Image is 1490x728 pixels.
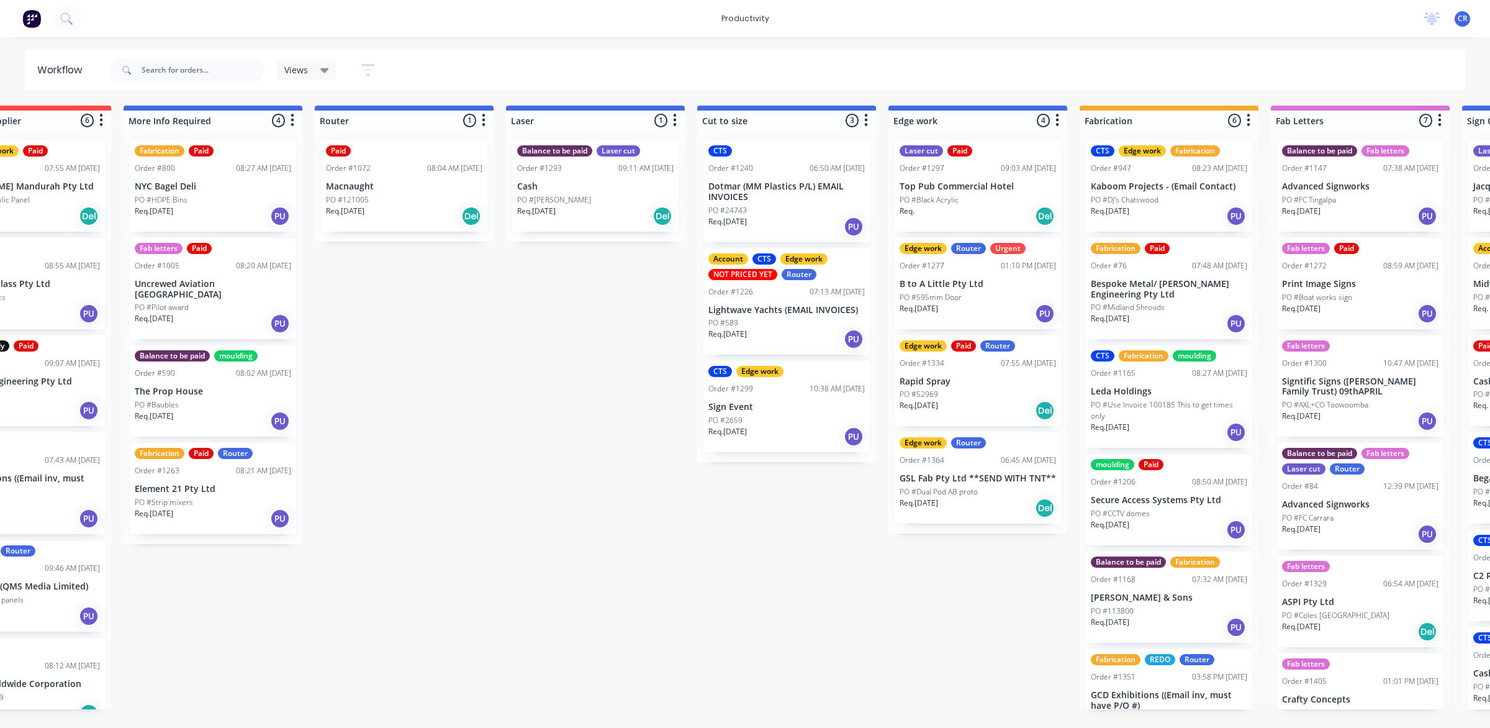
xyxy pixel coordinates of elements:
[1035,498,1055,518] div: Del
[1282,658,1330,670] div: Fab letters
[1091,690,1247,711] p: GCD Exhibitions ((Email inv, must have P/O #)
[135,448,184,459] div: Fabrication
[1192,671,1247,683] div: 03:58 PM [DATE]
[1170,145,1220,157] div: Fabrication
[1001,260,1056,271] div: 01:10 PM [DATE]
[1282,448,1357,459] div: Balance to be paid
[1091,574,1136,585] div: Order #1168
[284,63,308,76] span: Views
[1091,422,1129,433] p: Req. [DATE]
[1282,163,1327,174] div: Order #1147
[1035,401,1055,421] div: Del
[270,509,290,529] div: PU
[900,455,944,466] div: Order #1364
[135,163,175,174] div: Order #800
[214,350,258,362] div: moulding
[326,145,351,157] div: Paid
[326,181,482,192] p: Macnaught
[1282,481,1318,492] div: Order #84
[1282,194,1336,206] p: PO #FC Tingalpa
[1091,557,1166,568] div: Balance to be paid
[1145,654,1175,665] div: REDO
[708,366,732,377] div: CTS
[715,9,775,28] div: productivity
[1282,512,1334,524] p: PO #FC Carrara
[1277,443,1443,550] div: Balance to be paidFab lettersLaser cutRouterOrder #8412:39 PM [DATE]Advanced SignworksPO #FC Carr...
[900,376,1056,387] p: Rapid Spray
[1091,654,1140,665] div: Fabrication
[1226,206,1246,226] div: PU
[895,238,1061,329] div: Edge workRouterUrgentOrder #127701:10 PM [DATE]B to A Little Pty LtdPO #595mm DoorReq.[DATE]PU
[810,383,865,394] div: 10:38 AM [DATE]
[135,206,173,217] p: Req. [DATE]
[1091,181,1247,192] p: Kaboom Projects - (Email Contact)
[1091,519,1129,530] p: Req. [DATE]
[900,303,938,314] p: Req. [DATE]
[135,279,291,300] p: Uncrewed Aviation [GEOGRAPHIC_DATA]
[1192,260,1247,271] div: 07:48 AM [DATE]
[135,260,179,271] div: Order #1005
[130,443,296,534] div: FabricationPaidRouterOrder #126308:21 AM [DATE]Element 21 Pty LtdPO #Strip mixersReq.[DATE]PU
[1035,206,1055,226] div: Del
[1334,243,1359,254] div: Paid
[1282,260,1327,271] div: Order #1272
[810,286,865,298] div: 07:13 AM [DATE]
[1417,622,1437,642] div: Del
[1091,386,1247,397] p: Leda Holdings
[1001,455,1056,466] div: 06:45 AM [DATE]
[703,361,870,452] div: CTSEdge workOrder #129910:38 AM [DATE]Sign EventPO #2659Req.[DATE]PU
[708,426,747,437] p: Req. [DATE]
[1192,163,1247,174] div: 08:23 AM [DATE]
[1282,145,1357,157] div: Balance to be paid
[79,304,99,324] div: PU
[1282,292,1352,303] p: PO #Boat works sign
[135,313,173,324] p: Req. [DATE]
[1383,260,1438,271] div: 08:59 AM [DATE]
[1145,243,1170,254] div: Paid
[1277,556,1443,647] div: Fab lettersOrder #132906:54 AM [DATE]ASPI Pty LtdPO #Coles [GEOGRAPHIC_DATA]Req.[DATE]Del
[1086,454,1252,545] div: mouldingPaidOrder #120608:50 AM [DATE]Secure Access Systems Pty LtdPO #CCTV domesReq.[DATE]PU
[1091,508,1150,519] p: PO #CCTV domes
[326,206,364,217] p: Req. [DATE]
[782,269,816,280] div: Router
[1091,350,1114,362] div: CTS
[780,253,828,265] div: Edge work
[22,9,41,28] img: Factory
[618,163,674,174] div: 09:11 AM [DATE]
[45,358,100,369] div: 09:07 AM [DATE]
[900,145,943,157] div: Laser cut
[1035,304,1055,324] div: PU
[708,305,865,316] p: Lightwave Yachts (EMAIL INVOICES)
[45,660,100,671] div: 08:12 AM [DATE]
[1226,617,1246,637] div: PU
[947,145,972,157] div: Paid
[236,163,291,174] div: 08:27 AM [DATE]
[45,260,100,271] div: 08:55 AM [DATE]
[1277,238,1443,329] div: Fab lettersPaidOrder #127208:59 AM [DATE]Print Image SignsPO #Boat works signReq.[DATE]PU
[708,286,753,298] div: Order #1226
[1192,368,1247,379] div: 08:27 AM [DATE]
[236,465,291,476] div: 08:21 AM [DATE]
[1282,243,1330,254] div: Fab letters
[135,368,175,379] div: Order #590
[1282,206,1321,217] p: Req. [DATE]
[1417,524,1437,544] div: PU
[270,206,290,226] div: PU
[900,473,1056,484] p: GSL Fab Pty Ltd **SEND WITH TNT**
[1473,303,1488,314] p: Req.
[1277,140,1443,232] div: Balance to be paidFab lettersOrder #114707:38 AM [DATE]Advanced SignworksPO #FC TingalpaReq.[DATE]PU
[79,401,99,421] div: PU
[1091,302,1165,313] p: PO #Midland Shrouds
[1119,145,1166,157] div: Edge work
[1091,399,1247,422] p: PO #Use Invoice 100185 This to get times only
[1170,557,1220,568] div: Fabrication
[135,194,187,206] p: PO #HDPE Bins
[900,163,944,174] div: Order #1297
[461,206,481,226] div: Del
[135,465,179,476] div: Order #1263
[1091,617,1129,628] p: Req. [DATE]
[951,340,976,352] div: Paid
[130,238,296,340] div: Fab lettersPaidOrder #100508:20 AM [DATE]Uncrewed Aviation [GEOGRAPHIC_DATA]PO #Pilot awardReq.[D...
[135,145,184,157] div: Fabrication
[1277,335,1443,437] div: Fab lettersOrder #130010:47 AM [DATE]Signtific Signs ([PERSON_NAME] Family Trust) 09thAPRILPO #AX...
